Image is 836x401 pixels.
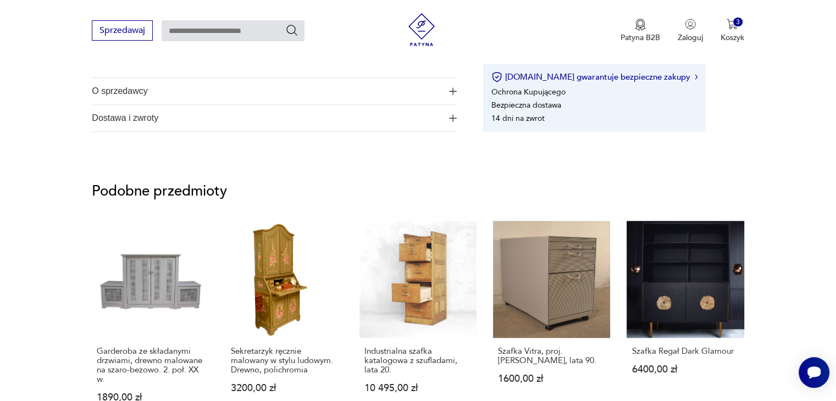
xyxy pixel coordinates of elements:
[491,113,545,124] li: 14 dni na zwrot
[721,32,744,43] p: Koszyk
[449,114,457,122] img: Ikona plusa
[491,71,697,82] button: [DOMAIN_NAME] gwarantuje bezpieczne zakupy
[449,87,457,95] img: Ikona plusa
[364,347,472,375] p: Industrialna szafka katalogowa z szufladami, lata 20.
[498,347,605,365] p: Szafka Vitra, proj. [PERSON_NAME], lata 90.
[491,100,561,110] li: Bezpieczna dostawa
[733,18,743,27] div: 3
[678,19,703,43] button: Zaloguj
[364,383,472,393] p: 10 495,00 zł
[498,374,605,383] p: 1600,00 zł
[92,105,457,131] button: Ikona plusaDostawa i zwroty
[92,53,121,64] button: Zwiń
[621,19,660,43] button: Patyna B2B
[799,357,829,388] iframe: Smartsupp widget button
[721,19,744,43] button: 3Koszyk
[231,383,338,393] p: 3200,00 zł
[110,53,121,64] img: chevron down
[285,24,298,37] button: Szukaj
[92,78,457,104] button: Ikona plusaO sprzedawcy
[632,347,739,356] p: Szafka Regał Dark Glamour
[491,87,566,97] li: Ochrona Kupującego
[231,347,338,375] p: Sekretarzyk ręcznie malowany w stylu ludowym. Drewno, polichromia
[491,71,502,82] img: Ikona certyfikatu
[678,32,703,43] p: Zaloguj
[92,27,153,35] a: Sprzedawaj
[621,32,660,43] p: Patyna B2B
[92,105,441,131] span: Dostawa i zwroty
[621,19,660,43] a: Ikona medaluPatyna B2B
[97,347,204,384] p: Garderoba ze składanymi drzwiami, drewno malowane na szaro-beżowo. 2. poł. XX w.
[685,19,696,30] img: Ikonka użytkownika
[695,74,698,80] img: Ikona strzałki w prawo
[92,20,153,41] button: Sprzedawaj
[632,365,739,374] p: 6400,00 zł
[727,19,738,30] img: Ikona koszyka
[92,185,744,198] p: Podobne przedmioty
[635,19,646,31] img: Ikona medalu
[92,78,441,104] span: O sprzedawcy
[405,13,438,46] img: Patyna - sklep z meblami i dekoracjami vintage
